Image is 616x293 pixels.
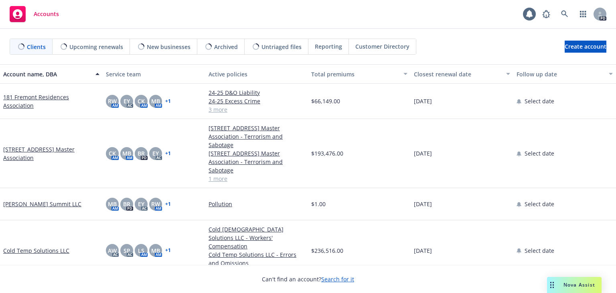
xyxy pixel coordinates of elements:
span: Select date [525,97,554,105]
a: [STREET_ADDRESS] Master Association - Terrorism and Sabotage [209,149,305,174]
a: + 1 [165,202,171,207]
span: Reporting [315,42,342,51]
span: RW [151,200,160,208]
div: Active policies [209,70,305,78]
a: Accounts [6,3,62,25]
button: Nova Assist [547,277,602,293]
span: Customer Directory [355,42,409,51]
button: Active policies [205,64,308,84]
a: [PERSON_NAME] Summit LLC [3,200,81,208]
span: [DATE] [414,97,432,105]
span: Select date [525,149,554,158]
span: RW [108,97,117,105]
div: Account name, DBA [3,70,91,78]
a: Search [557,6,573,22]
a: + 1 [165,248,171,253]
span: EY [152,149,159,158]
span: MB [108,200,117,208]
a: [STREET_ADDRESS] Master Association [3,145,99,162]
div: Drag to move [547,277,557,293]
a: [STREET_ADDRESS] Master Association - Terrorism and Sabotage [209,124,305,149]
a: 24-25 D&O Liability [209,88,305,97]
a: Create account [565,41,606,53]
span: AW [108,246,117,255]
span: BR [138,149,145,158]
span: MB [151,246,160,255]
a: Switch app [575,6,591,22]
span: New businesses [147,43,190,51]
a: + 1 [165,99,171,104]
a: Report a Bug [538,6,554,22]
a: Cold Temp Solutions LLC - Errors and Omissions [209,250,305,267]
a: Cold Temp Solutions LLC [3,246,69,255]
span: CK [138,97,145,105]
span: $1.00 [311,200,326,208]
span: Select date [525,200,554,208]
span: Accounts [34,11,59,17]
span: [DATE] [414,149,432,158]
span: [DATE] [414,246,432,255]
span: Untriaged files [261,43,302,51]
span: Create account [565,39,606,54]
a: 181 Fremont Residences Association [3,93,99,110]
span: Archived [214,43,238,51]
span: Nova Assist [563,281,595,288]
button: Total premiums [308,64,411,84]
span: LS [138,246,144,255]
a: + 1 [165,151,171,156]
span: $236,516.00 [311,246,343,255]
div: Service team [106,70,202,78]
div: Follow up date [517,70,604,78]
span: BR [123,200,130,208]
a: Pollution [209,200,305,208]
span: SP [124,246,130,255]
button: Service team [103,64,205,84]
span: Clients [27,43,46,51]
a: 1 more [209,174,305,183]
div: Total premiums [311,70,399,78]
span: EY [124,97,130,105]
span: Can't find an account? [262,275,354,283]
span: MB [151,97,160,105]
span: [DATE] [414,200,432,208]
a: Search for it [321,275,354,283]
a: 24-25 Excess Crime [209,97,305,105]
button: Follow up date [513,64,616,84]
span: Select date [525,246,554,255]
span: $66,149.00 [311,97,340,105]
span: CK [109,149,116,158]
span: $193,476.00 [311,149,343,158]
a: 3 more [209,105,305,114]
button: Closest renewal date [411,64,513,84]
div: Closest renewal date [414,70,501,78]
span: MB [122,149,131,158]
a: Cold [DEMOGRAPHIC_DATA] Solutions LLC - Workers' Compensation [209,225,305,250]
span: EY [138,200,144,208]
span: Upcoming renewals [69,43,123,51]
